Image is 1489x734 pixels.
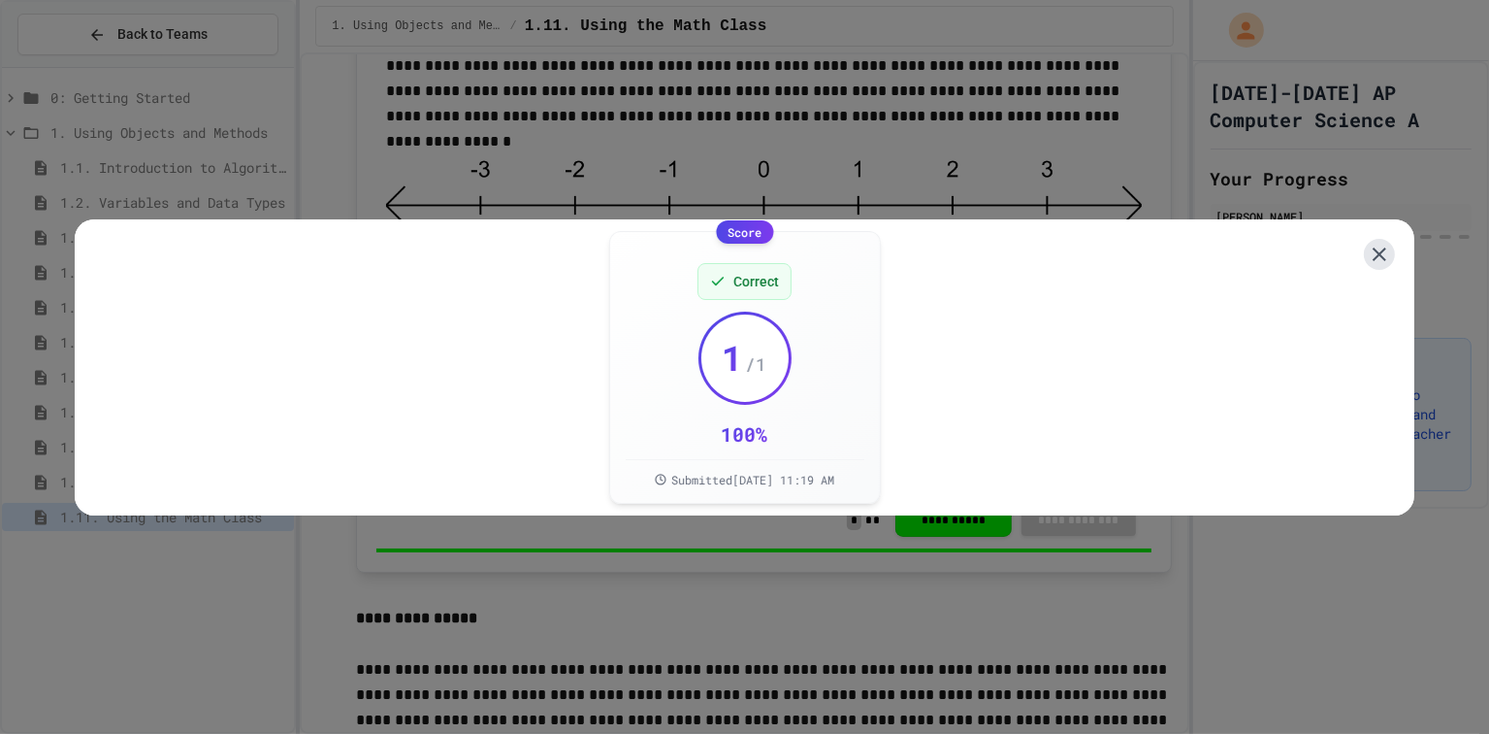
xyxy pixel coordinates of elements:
span: / 1 [746,350,767,378]
span: 1 [723,338,744,377]
span: Correct [733,272,779,291]
span: Submitted [DATE] 11:19 AM [672,472,835,487]
div: Score [716,220,773,244]
div: 100 % [722,420,768,448]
